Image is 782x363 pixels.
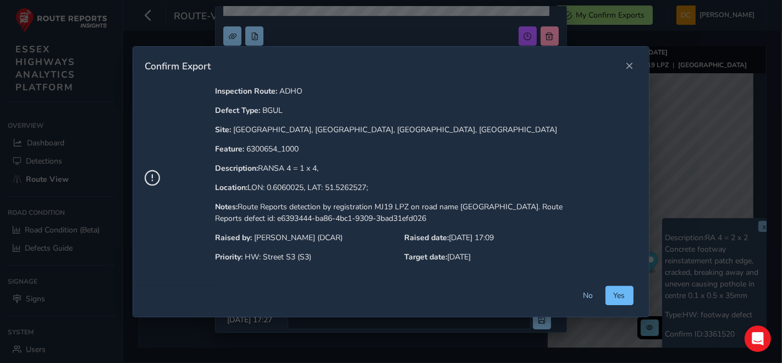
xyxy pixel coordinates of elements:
strong: Location: [215,182,247,193]
strong: Feature: [215,144,244,154]
p: [GEOGRAPHIC_DATA], [GEOGRAPHIC_DATA], [GEOGRAPHIC_DATA], [GEOGRAPHIC_DATA] [215,124,591,136]
div: Open Intercom Messenger [745,326,771,352]
strong: Inspection Route: [215,86,277,96]
p: [DATE] [405,251,591,270]
p: [PERSON_NAME] (DCAR) [215,232,401,243]
strong: Raised by: [215,232,252,243]
p: ADHO [215,85,591,97]
div: Confirm Export [145,59,621,73]
strong: Description: [215,163,258,174]
p: RANSA 4 = 1 x 4, [215,162,591,174]
strong: Priority: [215,252,243,262]
p: [DATE] 17:09 [405,232,591,251]
button: No [575,286,602,305]
strong: Raised date: [405,232,449,243]
p: HW: Street S3 (S3) [215,251,401,263]
span: Yes [614,290,625,301]
strong: Site: [215,124,231,135]
p: LON: 0.6060025, LAT: 51.5262527; [215,182,591,193]
button: Close [622,58,637,74]
span: No [583,290,593,301]
button: Yes [605,286,634,305]
p: Route Reports detection by registration MJ19 LPZ on road name [GEOGRAPHIC_DATA]. Route Reports de... [215,201,591,224]
strong: Notes: [215,202,238,212]
strong: Defect Type: [215,105,260,116]
p: 6300654_1000 [215,143,591,155]
p: BGUL [215,105,591,116]
strong: Target date: [405,252,448,262]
